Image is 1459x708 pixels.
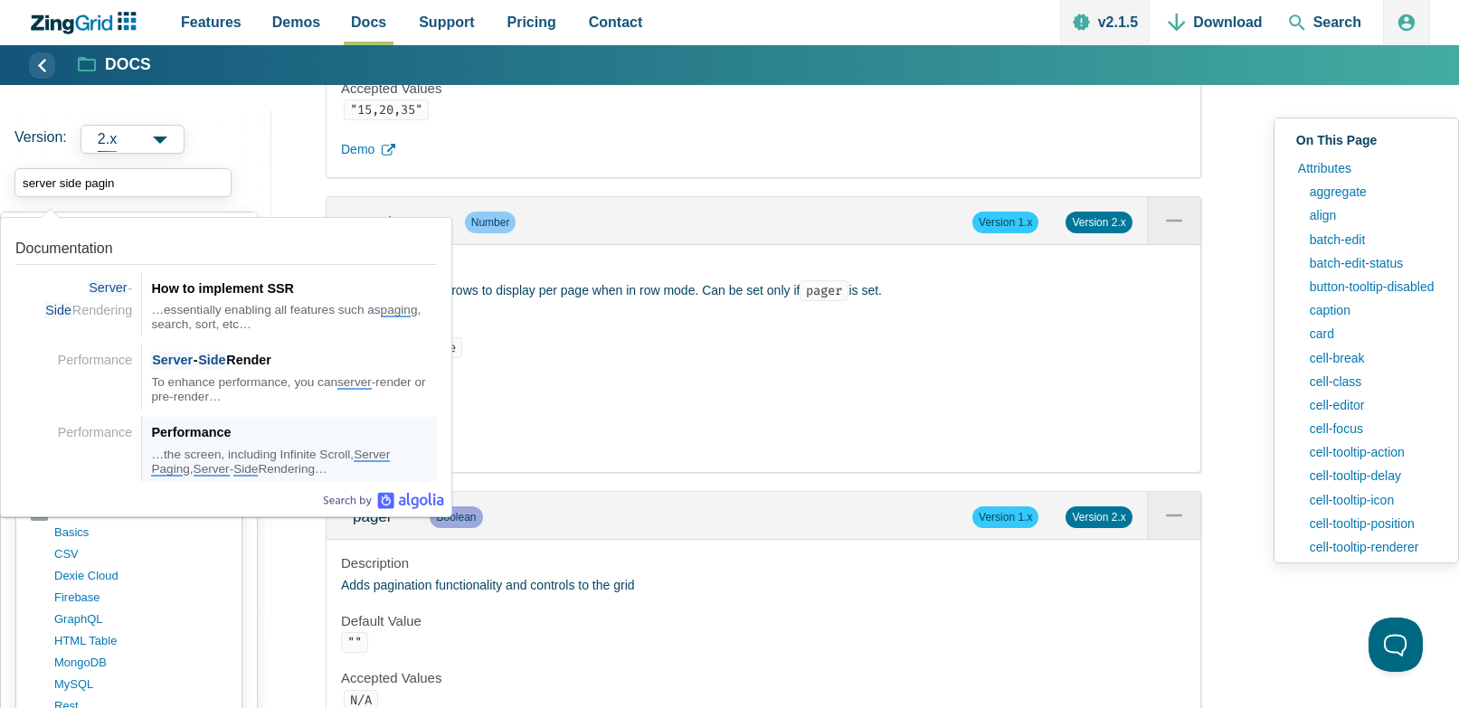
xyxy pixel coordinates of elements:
a: dexie cloud [54,565,227,587]
a: Attributes [1289,156,1444,180]
a: align [1301,203,1444,227]
div: - Render [151,349,437,371]
div: How to implement SSR [151,278,437,299]
span: Demos [272,10,320,34]
p: Adds pagination functionality and controls to the grid [341,575,1186,597]
span: Features [181,10,242,34]
span: server [337,375,372,390]
h4: Description [341,260,1186,278]
a: pager [330,426,392,527]
span: Pricing [507,10,556,34]
a: Demo [341,434,1186,456]
a: Docs [79,54,151,76]
span: Docs [351,10,386,34]
span: Side [198,352,227,369]
div: …essentially enabling all features such as g, search, sort, etc… [151,303,437,333]
a: cell-focus [1301,417,1444,440]
a: batch-edit [1301,228,1444,251]
a: cell-editor [1301,393,1444,417]
span: Boolean [430,506,482,528]
div: …the screen, including Infinite Scroll, g, - Rendering… [151,448,437,477]
code: pager [800,280,848,301]
span: Version 2.x [1066,506,1132,528]
div: Performance [151,421,437,443]
label: Versions [14,125,257,154]
span: Server [194,462,230,477]
a: firebase [54,587,227,609]
h4: Default Value [341,317,1186,335]
span: Support [419,10,474,34]
a: card [1301,322,1444,345]
h4: Accepted Values [341,374,1186,392]
span: Number [465,212,516,233]
a: Link to the result [8,337,444,410]
a: cell-tooltip-action [1301,440,1444,464]
span: Version: [14,125,67,154]
a: cell-tooltip-delay [1301,464,1444,487]
code: "15,20,35" [344,99,429,120]
a: MySQL [54,674,227,695]
a: Algolia [323,491,444,509]
a: ZingChart Logo. Click to return to the homepage [29,12,146,34]
span: Server [354,448,390,462]
span: Version 1.x [972,212,1038,233]
h4: Description [341,554,1186,572]
a: cell-break [1301,346,1444,370]
a: button-tooltip-disabled [1301,275,1444,298]
span: Performance [58,425,132,439]
span: Contact [589,10,643,34]
span: Performance [58,353,132,367]
span: pagin [381,303,411,317]
div: To enhance performance, you can -render or pre-render… [151,375,437,405]
a: cell-class [1301,370,1444,393]
a: CSV [54,543,227,565]
a: cell-tooltip-renderer [1301,535,1444,559]
a: batch-edit-status [1301,251,1444,275]
a: basics [54,522,227,543]
input: search input [14,168,232,197]
p: Sets the number of rows to display per page when in row mode. Can be set only if is set. [341,280,1186,302]
a: GraphQL [54,609,227,630]
div: Search by [323,491,444,509]
strong: Docs [105,57,151,73]
a: Demo [341,139,1186,161]
a: cell-tooltip-template [1301,559,1444,582]
a: aggregate [1301,180,1444,203]
span: Side [233,462,258,477]
span: Pagin [151,462,183,477]
code: "" [341,632,368,653]
a: cell-tooltip-icon [1301,488,1444,512]
span: Version 2.x [1066,212,1132,233]
a: cell-tooltip-position [1301,512,1444,535]
h4: Accepted Values [341,669,1186,687]
span: Side [44,302,71,319]
span: Documentation [15,241,113,256]
a: MongoDB [54,652,227,674]
a: HTML table [54,630,227,652]
a: page-size-row [341,213,438,231]
h4: Accepted Values [341,80,1186,98]
iframe: Help Scout Beacon - Open [1369,618,1423,672]
span: Demo [341,139,374,161]
a: Link to the result [8,410,444,482]
span: - Rendering [44,279,132,318]
h4: Default Value [341,612,1186,630]
span: Server [89,279,128,297]
span: Server [151,352,193,369]
a: Link to the result [8,225,444,337]
a: caption [1301,298,1444,322]
span: Version 1.x [972,506,1038,528]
